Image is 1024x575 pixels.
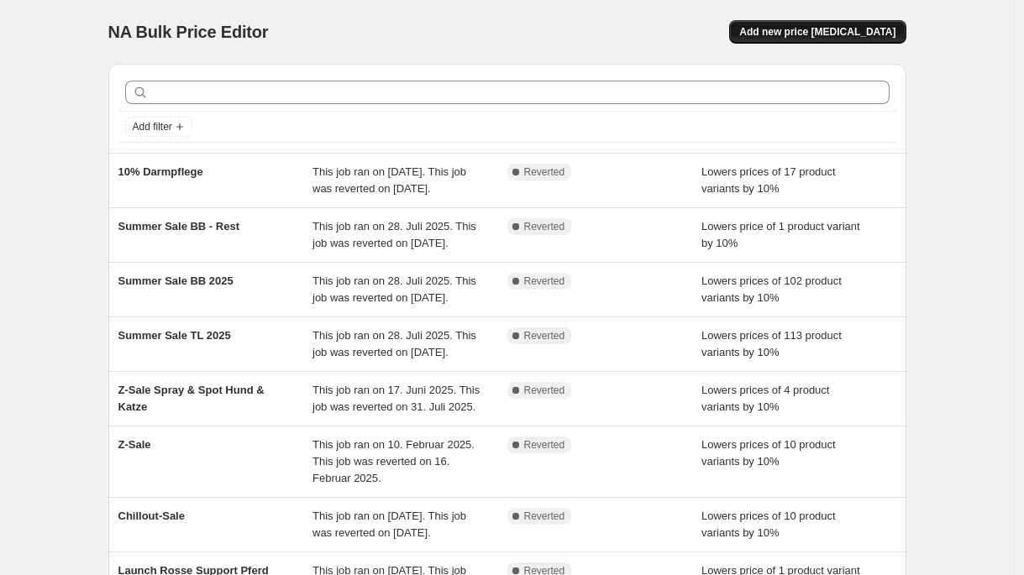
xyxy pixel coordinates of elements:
span: Add new price [MEDICAL_DATA] [739,25,895,39]
span: Lowers prices of 102 product variants by 10% [701,274,842,304]
span: Add filter [133,120,172,133]
span: Reverted [524,510,565,523]
span: Lowers prices of 10 product variants by 10% [701,510,836,539]
span: This job ran on [DATE]. This job was reverted on [DATE]. [312,510,466,539]
span: Summer Sale BB - Rest [118,220,240,233]
span: This job ran on 17. Juni 2025. This job was reverted on 31. Juli 2025. [312,384,480,413]
span: Reverted [524,438,565,452]
span: 10% Darmpflege [118,165,203,178]
span: Reverted [524,165,565,179]
button: Add filter [125,117,192,137]
span: Lowers prices of 17 product variants by 10% [701,165,836,195]
span: Reverted [524,274,565,288]
span: This job ran on [DATE]. This job was reverted on [DATE]. [312,165,466,195]
span: Lowers price of 1 product variant by 10% [701,220,860,249]
span: Chillout-Sale [118,510,185,522]
span: Z-Sale Spray & Spot Hund & Katze [118,384,265,413]
span: Summer Sale BB 2025 [118,274,234,287]
button: Add new price [MEDICAL_DATA] [729,20,906,44]
span: Reverted [524,384,565,397]
span: This job ran on 10. Februar 2025. This job was reverted on 16. Februar 2025. [312,438,475,484]
span: Reverted [524,220,565,233]
span: Lowers prices of 4 product variants by 10% [701,384,829,413]
span: Z-Sale [118,438,151,451]
span: This job ran on 28. Juli 2025. This job was reverted on [DATE]. [312,329,476,358]
span: Summer Sale TL 2025 [118,329,231,342]
span: Lowers prices of 113 product variants by 10% [701,329,842,358]
span: This job ran on 28. Juli 2025. This job was reverted on [DATE]. [312,274,476,304]
span: NA Bulk Price Editor [108,23,269,41]
span: Lowers prices of 10 product variants by 10% [701,438,836,468]
span: Reverted [524,329,565,342]
span: This job ran on 28. Juli 2025. This job was reverted on [DATE]. [312,220,476,249]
